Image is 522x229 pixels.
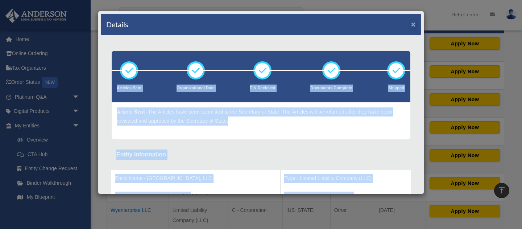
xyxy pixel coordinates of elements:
h4: Details [106,19,128,29]
p: Type - Limited Liability Company (LLC) [284,174,407,183]
p: Organizational Date [177,85,215,92]
p: Shipped [387,85,405,92]
p: Structure - Manager-managed [284,192,407,201]
p: Entity Name - [GEOGRAPHIC_DATA], LLC [115,174,277,183]
p: EIN Recieved [250,85,275,92]
p: Articles Sent [117,85,141,92]
p: The Articles have been submitted to the Secretary of State. The Articles will be returned after t... [117,107,405,125]
button: × [411,20,416,28]
div: Entity Information [116,150,406,160]
p: Organization State - [US_STATE] [115,192,277,201]
span: Article Sent - [117,109,148,115]
p: Documents Complete [310,85,352,92]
